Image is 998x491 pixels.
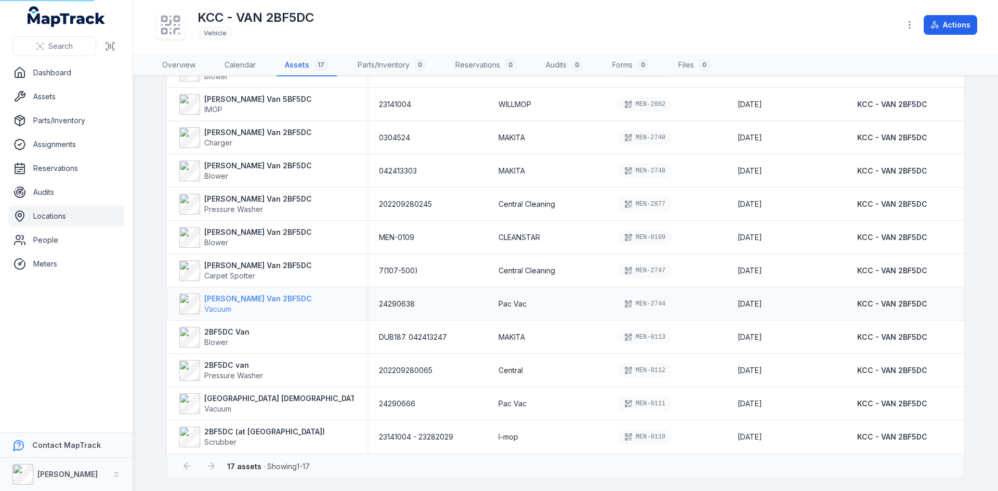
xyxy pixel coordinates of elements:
span: Scrubber [204,437,237,446]
time: 9/26/25, 12:25:00 AM [738,99,762,110]
a: KCC - VAN 2BF5DC [857,132,927,143]
span: 202209280065 [379,365,432,376]
a: Assets17 [277,55,337,76]
span: 042413303 [379,166,417,176]
span: Pac Vac [498,399,527,409]
div: MEN-2748 [618,164,672,178]
div: 17 [313,59,329,71]
a: [PERSON_NAME] Van 2BF5DCVacuum [179,294,312,314]
span: IMOP [204,105,222,114]
div: MEN-0113 [618,330,672,344]
span: [DATE] [738,200,762,208]
a: [PERSON_NAME] Van 2BF5DCPressure Washer [179,194,312,215]
a: Reservations [8,158,124,179]
span: WILLMOP [498,99,531,110]
div: MEN-2740 [618,130,672,145]
span: KCC - VAN 2BF5DC [857,266,927,275]
span: 24290666 [379,399,415,409]
span: KCC - VAN 2BF5DC [857,432,927,441]
a: KCC - VAN 2BF5DC [857,266,927,276]
div: MEN-2747 [618,263,672,278]
h1: KCC - VAN 2BF5DC [198,9,314,26]
a: Overview [154,55,204,76]
a: Meters [8,254,124,274]
a: MapTrack [28,6,106,27]
span: [DATE] [738,100,762,109]
span: Blower [204,338,228,347]
strong: 2BF5DC van [204,360,263,370]
div: 0 [504,59,517,71]
span: I-mop [498,432,518,442]
a: Reservations0 [447,55,525,76]
span: 24290638 [379,299,415,309]
span: [DATE] [738,299,762,308]
div: MEN-2877 [618,197,672,211]
span: 23141004 - 23282029 [379,432,453,442]
time: 3/17/2026, 12:00:00 AM [738,399,762,409]
div: MEN-0112 [618,363,672,378]
span: [DATE] [738,133,762,142]
span: Pressure Washer [204,371,263,380]
span: [DATE] [738,166,762,175]
time: 3/17/2026, 12:00:00 AM [738,166,762,176]
a: KCC - VAN 2BF5DC [857,332,927,342]
a: Parts/Inventory0 [349,55,435,76]
span: MAKITA [498,332,525,342]
a: Forms0 [604,55,658,76]
span: [DATE] [738,266,762,275]
a: [GEOGRAPHIC_DATA] [DEMOGRAPHIC_DATA] kinderVacuum [179,393,388,414]
div: 0 [637,59,649,71]
span: 0304524 [379,132,410,143]
span: Vacuum [204,304,231,313]
div: MEN-2744 [618,297,672,311]
span: KCC - VAN 2BF5DC [857,200,927,208]
a: KCC - VAN 2BF5DC [857,232,927,243]
div: MEN-2882 [618,97,672,112]
div: 0 [414,59,426,71]
strong: [PERSON_NAME] Van 2BF5DC [204,294,312,304]
span: KCC - VAN 2BF5DC [857,299,927,308]
span: Carpet Spotter [204,271,255,280]
a: [PERSON_NAME] Van 2BF5DCCarpet Spotter [179,260,312,281]
span: MAKITA [498,166,525,176]
span: KCC - VAN 2BF5DC [857,233,927,242]
strong: [PERSON_NAME] Van 2BF5DC [204,127,312,138]
a: Dashboard [8,62,124,83]
a: [PERSON_NAME] Van 5BF5DCIMOP [179,94,312,115]
span: KCC - VAN 2BF5DC [857,100,927,109]
a: KCC - VAN 2BF5DC [857,199,927,209]
span: Blower [204,238,228,247]
span: KCC - VAN 2BF5DC [857,399,927,408]
span: Search [48,41,73,51]
span: Blower [204,72,228,81]
a: [PERSON_NAME] Van 2BF5DCCharger [179,127,312,148]
span: KCC - VAN 2BF5DC [857,333,927,341]
strong: [PERSON_NAME] Van 2BF5DC [204,194,312,204]
div: 0 [698,59,711,71]
span: · Showing 1 - 17 [227,462,310,471]
a: Audits [8,182,124,203]
a: 2BF5DC vanPressure Washer [179,360,263,381]
a: Audits0 [537,55,592,76]
a: Files0 [670,55,719,76]
div: 0 [571,59,583,71]
span: Central [498,365,523,376]
a: 2BF5DC (at [GEOGRAPHIC_DATA])Scrubber [179,427,325,447]
time: 3/18/2026, 12:00:00 AM [738,432,762,442]
strong: 2BF5DC Van [204,327,249,337]
a: KCC - VAN 2BF5DC [857,166,927,176]
time: 4/15/2026, 12:00:00 AM [738,299,762,309]
a: Assignments [8,134,124,155]
span: Central Cleaning [498,199,555,209]
time: 3/17/2026, 12:00:00 AM [738,332,762,342]
span: CLEANSTAR [498,232,540,243]
a: 2BF5DC VanBlower [179,327,249,348]
a: Calendar [216,55,264,76]
span: [DATE] [738,399,762,408]
strong: [PERSON_NAME] Van 5BF5DC [204,94,312,104]
span: 23141004 [379,99,411,110]
a: Locations [8,206,124,227]
span: 7(107-500) [379,266,418,276]
span: DUB187. 042413247 [379,332,447,342]
strong: [PERSON_NAME] Van 2BF5DC [204,260,312,271]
